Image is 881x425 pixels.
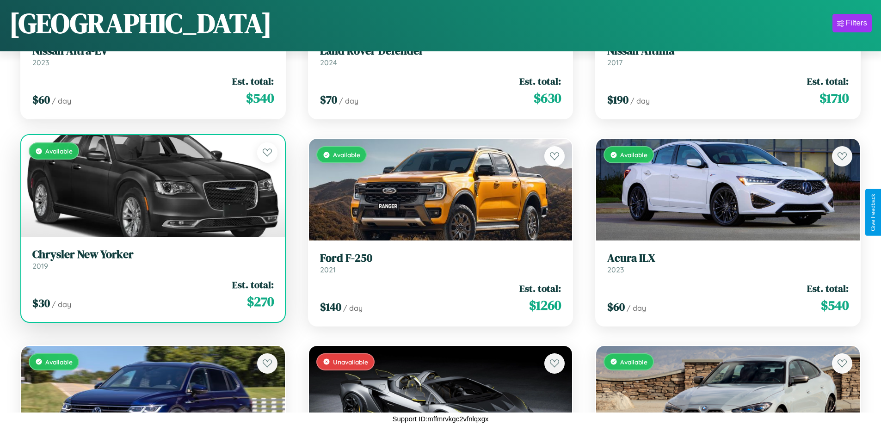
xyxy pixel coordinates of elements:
p: Support ID: mffmrvkgc2vfnlqxgx [392,413,488,425]
span: $ 190 [607,92,628,107]
h3: Acura ILX [607,252,849,265]
span: $ 70 [320,92,337,107]
span: 2023 [607,265,624,274]
span: Est. total: [807,74,849,88]
span: / day [627,303,646,313]
span: $ 140 [320,299,341,314]
h3: Ford F-250 [320,252,561,265]
span: / day [52,96,71,105]
span: $ 30 [32,296,50,311]
span: 2021 [320,265,336,274]
span: $ 630 [534,89,561,107]
button: Filters [832,14,872,32]
span: $ 60 [607,299,625,314]
span: Est. total: [232,278,274,291]
span: / day [339,96,358,105]
a: Chrysler New Yorker2019 [32,248,274,271]
h3: Land Rover Defender [320,44,561,58]
span: $ 60 [32,92,50,107]
a: Ford F-2502021 [320,252,561,274]
h3: Nissan Altima [607,44,849,58]
span: Est. total: [232,74,274,88]
span: Available [45,358,73,366]
a: Nissan Altima2017 [607,44,849,67]
a: Nissan Altra-EV2023 [32,44,274,67]
span: / day [343,303,363,313]
span: Est. total: [807,282,849,295]
span: $ 540 [246,89,274,107]
h3: Nissan Altra-EV [32,44,274,58]
span: Est. total: [519,282,561,295]
span: $ 1710 [819,89,849,107]
span: Available [45,147,73,155]
div: Filters [846,18,867,28]
span: 2023 [32,58,49,67]
span: 2024 [320,58,337,67]
span: $ 1260 [529,296,561,314]
a: Acura ILX2023 [607,252,849,274]
span: 2019 [32,261,48,271]
h3: Chrysler New Yorker [32,248,274,261]
span: / day [630,96,650,105]
span: Available [620,358,647,366]
span: Available [620,151,647,159]
span: / day [52,300,71,309]
span: Available [333,151,360,159]
div: Give Feedback [870,194,876,231]
a: Land Rover Defender2024 [320,44,561,67]
span: 2017 [607,58,622,67]
span: $ 540 [821,296,849,314]
h1: [GEOGRAPHIC_DATA] [9,4,272,42]
span: $ 270 [247,292,274,311]
span: Est. total: [519,74,561,88]
span: Unavailable [333,358,368,366]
